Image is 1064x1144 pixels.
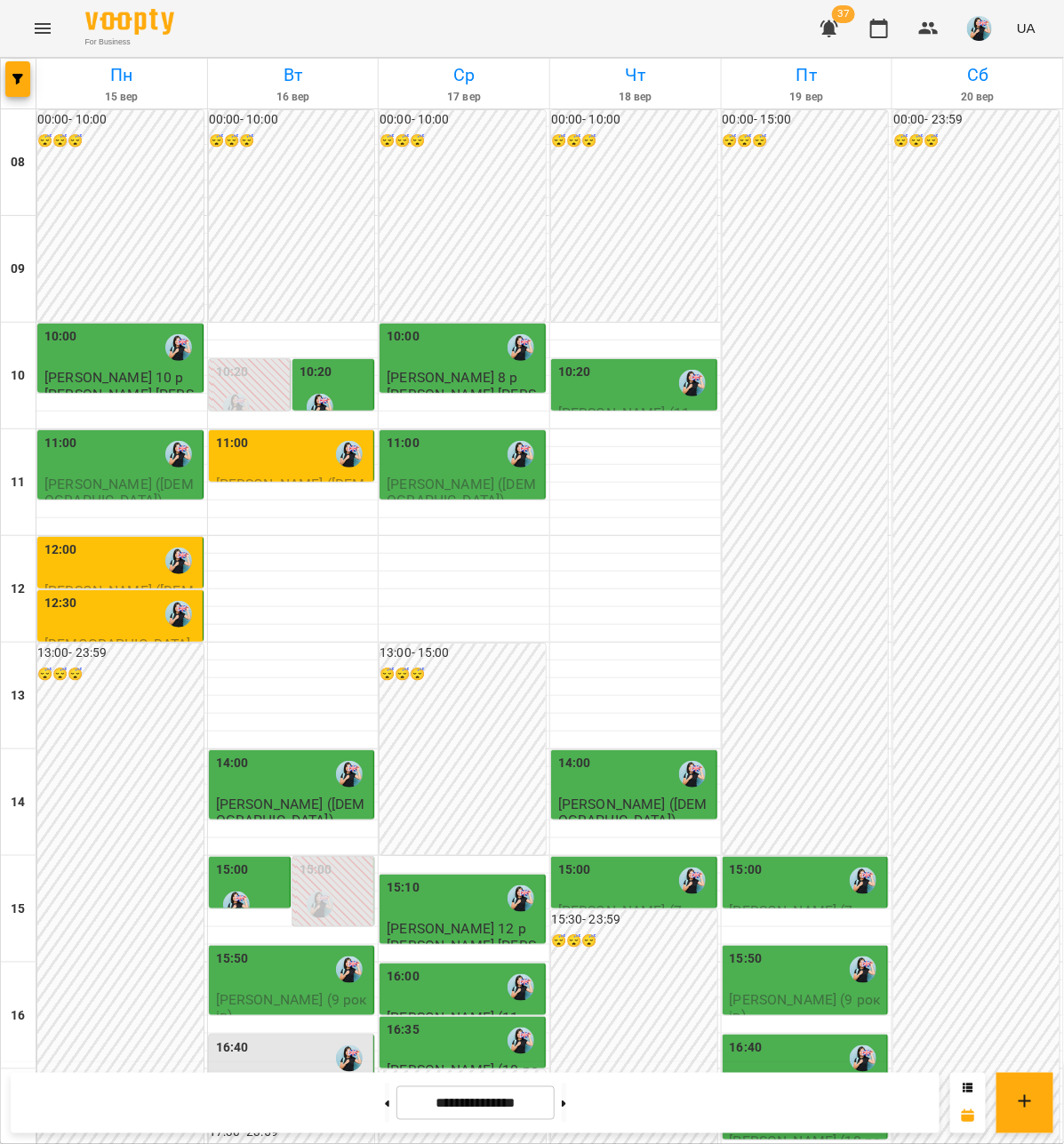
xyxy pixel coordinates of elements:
[387,938,541,969] p: [PERSON_NAME] [PERSON_NAME].
[223,892,250,918] img: 💜 Челомбітько Варвара Олександр.
[387,920,526,937] span: [PERSON_NAME] 12 р
[216,434,249,453] label: 11:00
[11,473,25,492] h6: 11
[387,967,420,987] label: 16:00
[216,949,249,969] label: 15:50
[380,132,546,151] h6: 😴😴😴
[723,132,889,151] h6: 😴😴😴
[209,110,375,130] h6: 00:00 - 10:00
[387,369,518,386] span: [PERSON_NAME] 8 р
[508,441,534,468] img: 💜 Челомбітько Варвара Олександр.
[387,1009,539,1041] span: [PERSON_NAME] (11 років)
[44,434,77,453] label: 11:00
[551,110,717,130] h6: 00:00 - 10:00
[44,369,184,386] span: [PERSON_NAME] 10 р
[850,956,876,983] img: 💜 Челомбітько Варвара Олександр.
[380,665,546,684] h6: 😴😴😴
[223,394,250,420] img: 💜 Челомбітько Варвара Олександр.
[44,476,194,508] span: [PERSON_NAME] ([DEMOGRAPHIC_DATA])
[216,754,249,773] label: 14:00
[11,686,25,706] h6: 13
[39,89,204,106] h6: 15 вер
[11,260,25,279] h6: 09
[216,860,249,880] label: 15:00
[895,89,1060,106] h6: 20 вер
[165,334,192,361] img: 💜 Челомбітько Варвара Олександр.
[209,132,375,151] h6: 😴😴😴
[730,1038,763,1058] label: 16:40
[37,132,204,151] h6: 😴😴😴
[724,89,890,106] h6: 19 вер
[1017,19,1036,37] span: UA
[165,441,192,468] img: 💜 Челомбітько Варвара Олександр.
[679,868,706,894] img: 💜 Челомбітько Варвара Олександр.
[165,548,192,574] img: 💜 Челомбітько Варвара Олександр.
[11,793,25,812] h6: 14
[553,61,718,89] h6: Чт
[730,902,881,934] span: [PERSON_NAME] (7 років)
[336,761,363,788] img: 💜 Челомбітько Варвара Олександр.
[508,885,534,912] img: 💜 Челомбітько Варвара Олександр.
[307,394,333,420] img: 💜 Челомбітько Варвара Олександр.
[723,110,889,130] h6: 00:00 - 15:00
[380,644,546,663] h6: 13:00 - 15:00
[11,580,25,599] h6: 12
[850,1045,876,1072] div: 💜 Челомбітько Варвара Олександр.
[336,956,363,983] img: 💜 Челомбітько Варвара Олександр.
[679,370,706,396] div: 💜 Челомбітько Варвара Олександр.
[216,991,367,1023] span: [PERSON_NAME] (9 років)
[387,327,420,347] label: 10:00
[850,868,876,894] div: 💜 Челомбітько Варвара Олександр.
[165,601,192,628] img: 💜 Челомбітько Варвара Олександр.
[551,932,717,951] h6: 😴😴😴
[893,132,1060,151] h6: 😴😴😴
[44,636,194,684] span: [DEMOGRAPHIC_DATA][PERSON_NAME] ([DEMOGRAPHIC_DATA])
[381,89,547,106] h6: 17 вер
[893,110,1060,130] h6: 00:00 - 23:59
[551,910,717,930] h6: 15:30 - 23:59
[37,110,204,130] h6: 00:00 - 10:00
[11,366,25,386] h6: 10
[307,892,333,918] div: 💜 Челомбітько Варвара Олександр.
[381,61,547,89] h6: Ср
[336,441,363,468] img: 💜 Челомбітько Варвара Олександр.
[730,860,763,880] label: 15:00
[216,476,365,508] span: [PERSON_NAME] ([DEMOGRAPHIC_DATA])
[387,476,536,508] span: [PERSON_NAME] ([DEMOGRAPHIC_DATA])
[39,61,204,89] h6: Пн
[44,540,77,560] label: 12:00
[300,363,332,382] label: 10:20
[558,796,708,828] span: [PERSON_NAME] ([DEMOGRAPHIC_DATA])
[387,434,420,453] label: 11:00
[380,110,546,130] h6: 00:00 - 10:00
[211,89,376,106] h6: 16 вер
[387,387,541,418] p: [PERSON_NAME] [PERSON_NAME].
[300,860,332,880] label: 15:00
[508,334,534,361] img: 💜 Челомбітько Варвара Олександр.
[832,5,855,23] span: 37
[21,7,64,50] button: Menu
[37,665,204,684] h6: 😴😴😴
[679,761,706,788] img: 💜 Челомбітько Варвара Олександр.
[967,16,992,41] img: 2498a80441ea744641c5a9678fe7e6ac.jpeg
[44,582,194,614] span: [PERSON_NAME] ([DEMOGRAPHIC_DATA])
[558,860,591,880] label: 15:00
[85,9,174,35] img: Voopty Logo
[336,1045,363,1072] img: 💜 Челомбітько Варвара Олександр.
[553,89,718,106] h6: 18 вер
[44,594,77,613] label: 12:30
[558,902,709,934] span: [PERSON_NAME] (7 років)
